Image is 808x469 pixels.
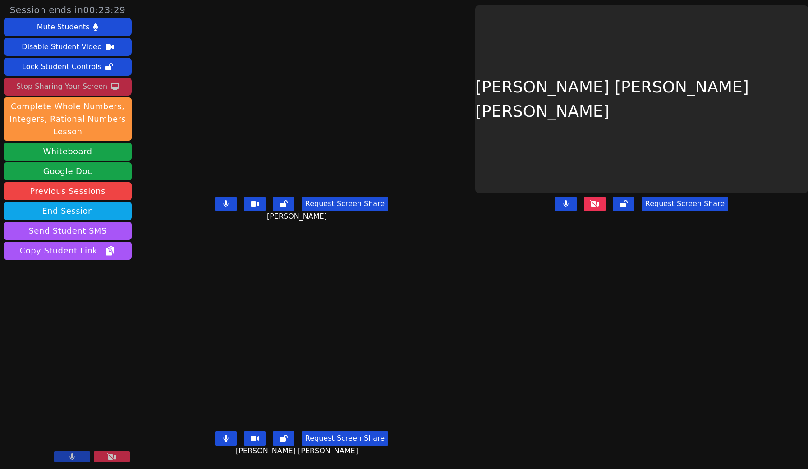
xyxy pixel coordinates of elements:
[16,79,107,94] div: Stop Sharing Your Screen
[475,5,808,193] div: [PERSON_NAME] [PERSON_NAME] [PERSON_NAME]
[4,143,132,161] button: Whiteboard
[4,38,132,56] button: Disable Student Video
[4,182,132,200] a: Previous Sessions
[642,197,728,211] button: Request Screen Share
[4,242,132,260] button: Copy Student Link
[4,222,132,240] button: Send Student SMS
[10,4,126,16] span: Session ends in
[4,58,132,76] button: Lock Student Controls
[4,18,132,36] button: Mute Students
[302,197,388,211] button: Request Screen Share
[20,244,115,257] span: Copy Student Link
[236,446,360,456] span: [PERSON_NAME] [PERSON_NAME]
[302,431,388,446] button: Request Screen Share
[22,60,101,74] div: Lock Student Controls
[267,211,329,222] span: [PERSON_NAME]
[83,5,126,15] time: 00:23:29
[4,202,132,220] button: End Session
[4,162,132,180] a: Google Doc
[4,97,132,141] button: Complete Whole Numbers, Integers, Rational Numbers Lesson
[4,78,132,96] button: Stop Sharing Your Screen
[22,40,101,54] div: Disable Student Video
[37,20,89,34] div: Mute Students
